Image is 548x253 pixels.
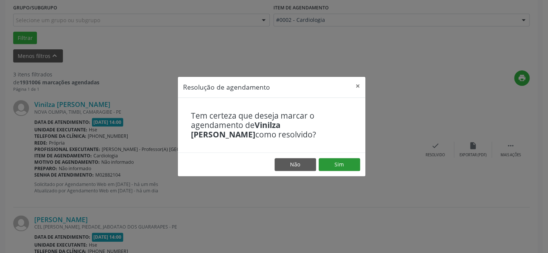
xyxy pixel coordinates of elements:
button: Sim [319,158,360,171]
h4: Tem certeza que deseja marcar o agendamento de como resolvido? [191,111,352,140]
h5: Resolução de agendamento [183,82,270,92]
button: Não [275,158,316,171]
b: Vinilza [PERSON_NAME] [191,120,281,140]
button: Close [350,77,365,95]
